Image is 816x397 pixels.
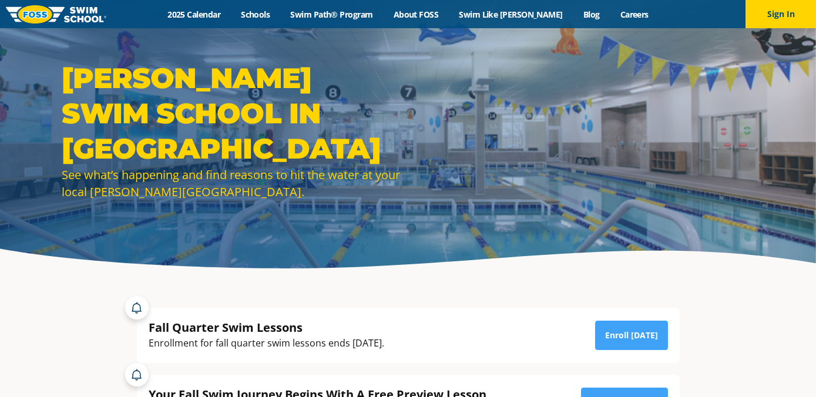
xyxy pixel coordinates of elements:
a: Blog [573,9,610,20]
a: Enroll [DATE] [595,321,668,350]
img: FOSS Swim School Logo [6,5,106,23]
a: Careers [610,9,659,20]
a: About FOSS [383,9,449,20]
div: Fall Quarter Swim Lessons [149,319,384,335]
h1: [PERSON_NAME] Swim School in [GEOGRAPHIC_DATA] [62,60,402,166]
a: Schools [231,9,280,20]
a: Swim Like [PERSON_NAME] [449,9,573,20]
div: Enrollment for fall quarter swim lessons ends [DATE]. [149,335,384,351]
a: 2025 Calendar [157,9,231,20]
a: Swim Path® Program [280,9,383,20]
div: See what’s happening and find reasons to hit the water at your local [PERSON_NAME][GEOGRAPHIC_DATA]. [62,166,402,200]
